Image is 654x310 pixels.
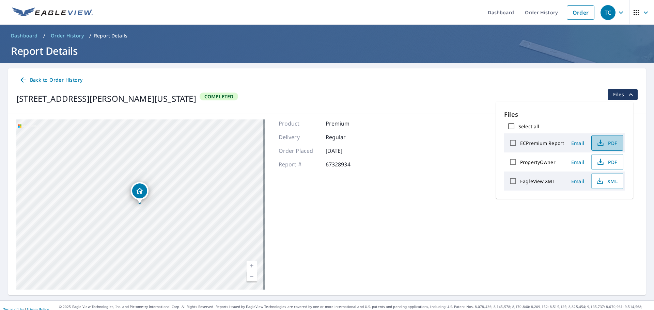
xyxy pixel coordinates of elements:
li: / [43,32,45,40]
p: Premium [326,119,367,128]
span: PDF [596,158,618,166]
label: PropertyOwner [520,159,556,165]
div: [STREET_ADDRESS][PERSON_NAME][US_STATE] [16,93,196,105]
p: Files [504,110,625,119]
label: EagleView XML [520,178,555,184]
h1: Report Details [8,44,646,58]
button: PDF [591,135,623,151]
p: Report Details [94,32,127,39]
nav: breadcrumb [8,30,646,41]
button: Email [567,138,589,148]
a: Order History [48,30,87,41]
p: Order Placed [279,147,320,155]
p: Delivery [279,133,320,141]
a: Order [567,5,594,20]
a: Current Level 17, Zoom Out [247,271,257,281]
span: PDF [596,139,618,147]
p: 67328934 [326,160,367,168]
a: Dashboard [8,30,41,41]
label: ECPremium Report [520,140,564,146]
label: Select all [518,123,539,130]
span: Email [570,140,586,146]
img: EV Logo [12,7,93,18]
a: Current Level 17, Zoom In [247,261,257,271]
span: XML [596,177,618,185]
p: Report # [279,160,320,168]
span: Completed [200,93,238,100]
span: Files [613,91,635,99]
div: TC [601,5,616,20]
span: Email [570,178,586,184]
button: PDF [591,154,623,170]
p: [DATE] [326,147,367,155]
button: Email [567,176,589,186]
button: XML [591,173,623,189]
span: Order History [51,32,84,39]
span: Dashboard [11,32,38,39]
div: Dropped pin, building 1, Residential property, 15 The Woods Northeast Iowa City, IA 52240 [131,182,149,203]
span: Email [570,159,586,165]
li: / [89,32,91,40]
span: Back to Order History [19,76,82,84]
p: Regular [326,133,367,141]
a: Back to Order History [16,74,85,86]
button: Email [567,157,589,167]
p: Product [279,119,320,128]
button: filesDropdownBtn-67328934 [607,89,638,100]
